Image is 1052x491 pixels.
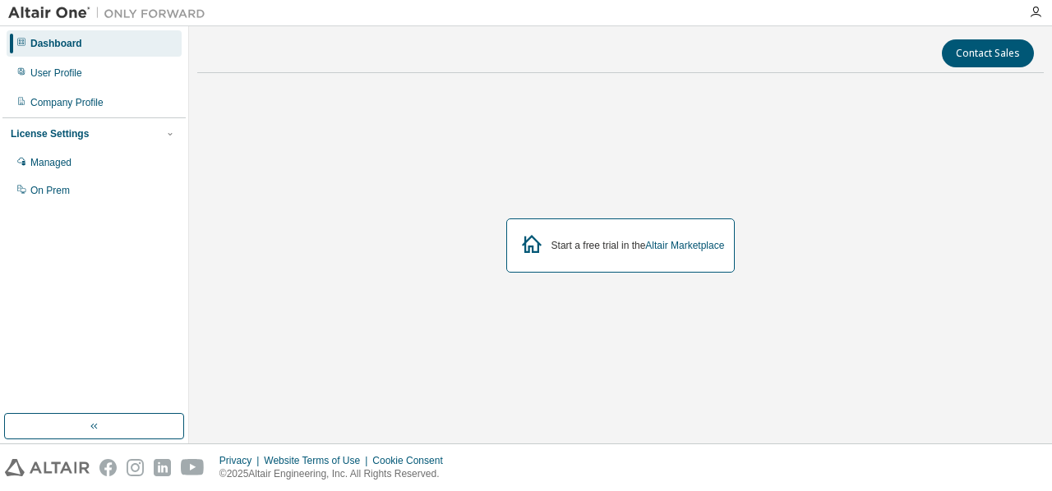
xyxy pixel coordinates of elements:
div: Start a free trial in the [551,239,725,252]
img: Altair One [8,5,214,21]
img: instagram.svg [127,459,144,476]
div: Privacy [219,454,264,467]
div: User Profile [30,67,82,80]
img: linkedin.svg [154,459,171,476]
div: Dashboard [30,37,82,50]
img: altair_logo.svg [5,459,90,476]
div: Cookie Consent [372,454,452,467]
img: youtube.svg [181,459,205,476]
p: © 2025 Altair Engineering, Inc. All Rights Reserved. [219,467,453,481]
a: Altair Marketplace [645,240,724,251]
div: License Settings [11,127,89,140]
img: facebook.svg [99,459,117,476]
div: Company Profile [30,96,104,109]
div: Managed [30,156,72,169]
div: Website Terms of Use [264,454,372,467]
div: On Prem [30,184,70,197]
button: Contact Sales [942,39,1034,67]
